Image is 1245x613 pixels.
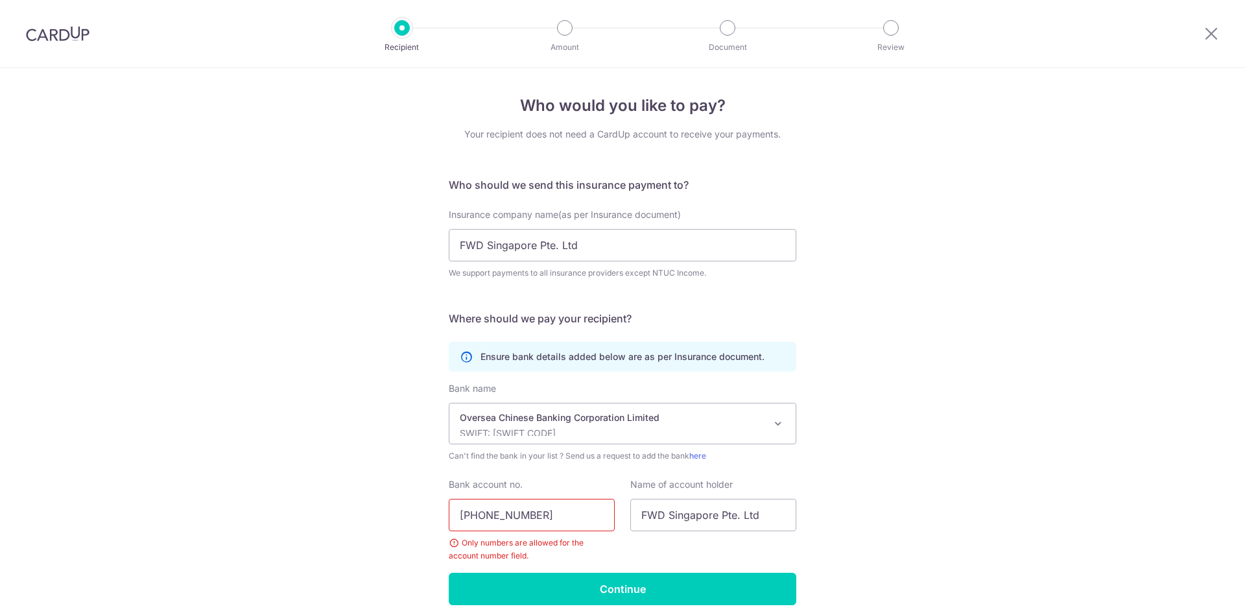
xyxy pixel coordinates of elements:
div: Your recipient does not need a CardUp account to receive your payments. [449,128,796,141]
label: Bank name [449,382,496,395]
img: CardUp [26,26,89,42]
p: Oversea Chinese Banking Corporation Limited [460,411,765,424]
h4: Who would you like to pay? [449,94,796,117]
span: Oversea Chinese Banking Corporation Limited [449,403,796,444]
p: SWIFT: [SWIFT_CODE] [460,427,765,440]
label: Bank account no. [449,478,523,491]
input: Continue [449,573,796,605]
span: Insurance company name(as per Insurance document) [449,209,681,220]
p: Document [680,41,776,54]
label: Name of account holder [630,478,733,491]
a: here [689,451,706,461]
p: Ensure bank details added below are as per Insurance document. [480,350,765,363]
div: Only numbers are allowed for the account number field. [449,536,615,562]
span: Oversea Chinese Banking Corporation Limited [449,403,796,444]
p: Recipient [354,41,450,54]
div: We support payments to all insurance providers except NTUC Income. [449,267,796,280]
p: Review [843,41,939,54]
h5: Who should we send this insurance payment to? [449,177,796,193]
span: Can't find the bank in your list ? Send us a request to add the bank [449,450,796,463]
h5: Where should we pay your recipient? [449,311,796,326]
p: Amount [517,41,613,54]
